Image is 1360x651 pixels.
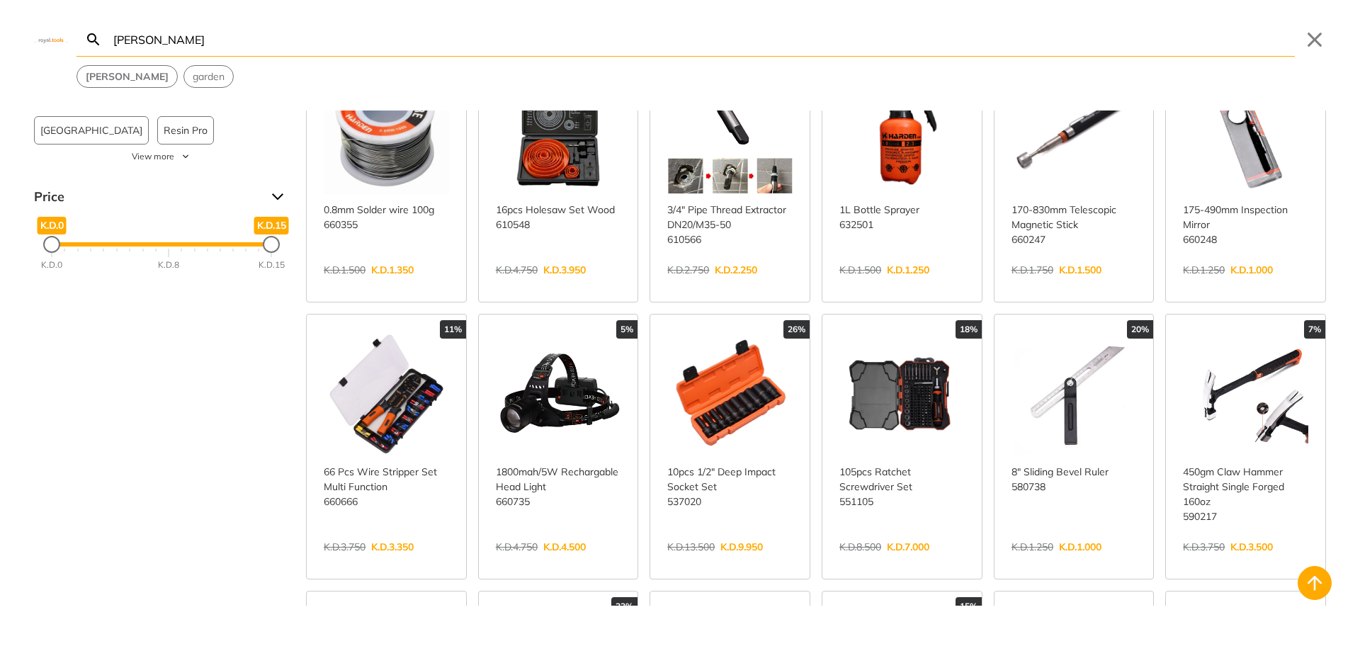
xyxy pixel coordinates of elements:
[34,36,68,43] img: Close
[43,236,60,253] div: Minimum Price
[263,236,280,253] div: Maximum Price
[157,116,214,145] button: Resin Pro
[40,117,142,144] span: [GEOGRAPHIC_DATA]
[1298,566,1332,600] button: Back to top
[1303,28,1326,51] button: Close
[76,65,178,88] div: Suggestion: harden
[77,66,177,87] button: Select suggestion: harden
[86,70,169,83] strong: [PERSON_NAME]
[110,23,1295,56] input: Search…
[611,597,637,616] div: 33%
[164,117,208,144] span: Resin Pro
[259,259,285,271] div: K.D.15
[616,320,637,339] div: 5%
[184,66,233,87] button: Select suggestion: garden
[85,31,102,48] svg: Search
[440,320,466,339] div: 11%
[956,597,982,616] div: 15%
[956,320,982,339] div: 18%
[132,150,174,163] span: View more
[34,186,261,208] span: Price
[1127,320,1153,339] div: 20%
[193,69,225,84] span: garden
[1303,572,1326,594] svg: Back to top
[158,259,179,271] div: K.D.8
[41,259,62,271] div: K.D.0
[1304,320,1325,339] div: 7%
[783,320,810,339] div: 26%
[34,116,149,145] button: [GEOGRAPHIC_DATA]
[183,65,234,88] div: Suggestion: garden
[34,150,289,163] button: View more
